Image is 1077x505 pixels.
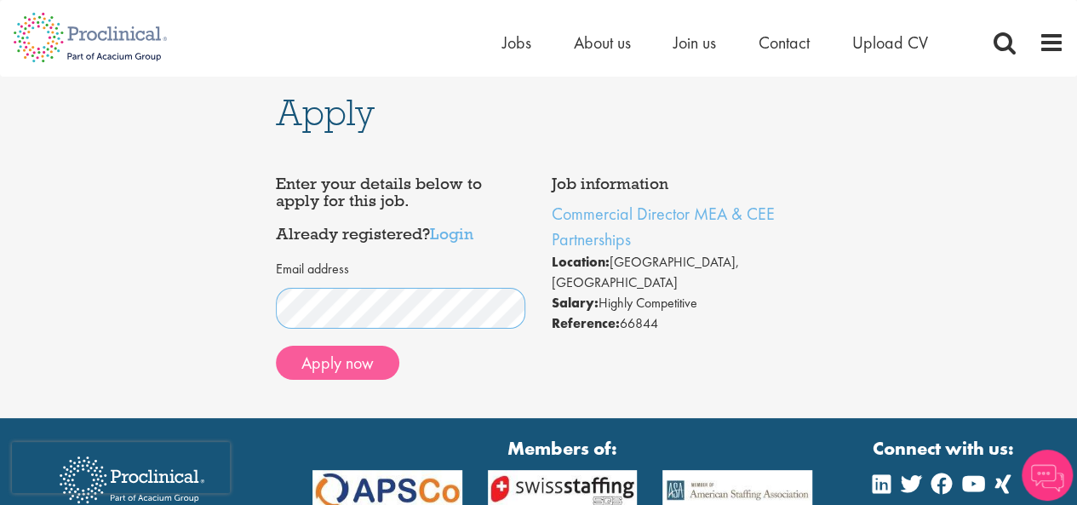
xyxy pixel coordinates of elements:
a: Join us [673,32,716,54]
a: Jobs [502,32,531,54]
a: Upload CV [852,32,928,54]
h4: Job information [552,175,802,192]
li: 66844 [552,313,802,334]
iframe: reCAPTCHA [12,442,230,493]
a: Commercial Director MEA & CEE Partnerships [552,203,775,250]
a: About us [574,32,631,54]
span: Apply [276,89,375,135]
a: Login [430,223,473,244]
strong: Location: [552,253,610,271]
a: Contact [759,32,810,54]
li: Highly Competitive [552,293,802,313]
strong: Members of: [312,435,813,462]
li: [GEOGRAPHIC_DATA], [GEOGRAPHIC_DATA] [552,252,802,293]
img: Chatbot [1022,450,1073,501]
button: Apply now [276,346,399,380]
strong: Reference: [552,314,620,332]
label: Email address [276,260,349,279]
strong: Salary: [552,294,599,312]
h4: Enter your details below to apply for this job. Already registered? [276,175,526,243]
strong: Connect with us: [873,435,1017,462]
